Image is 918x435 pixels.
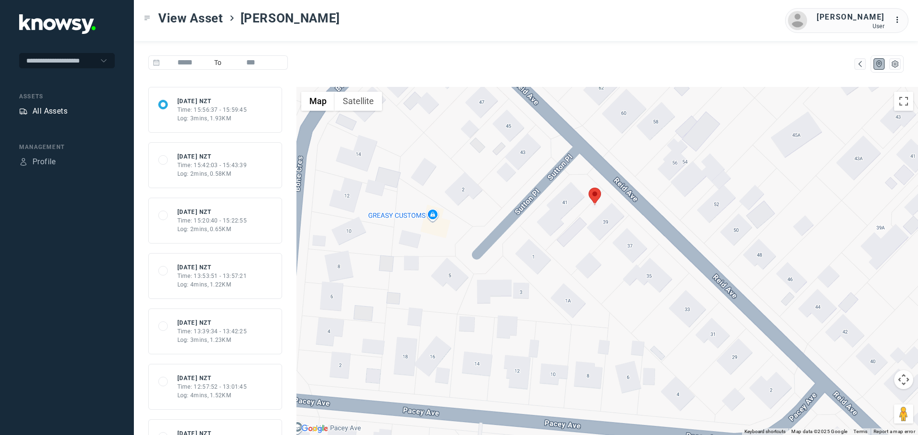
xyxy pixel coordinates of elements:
div: Log: 4mins, 1.22KM [177,280,247,289]
div: Time: 15:56:37 - 15:59:45 [177,106,247,114]
div: Time: 13:39:34 - 13:42:25 [177,327,247,336]
div: Log: 2mins, 0.65KM [177,225,247,233]
span: Map data ©2025 Google [791,429,847,434]
div: Log: 2mins, 0.58KM [177,170,247,178]
a: Open this area in Google Maps (opens a new window) [299,423,330,435]
div: User [817,23,885,30]
a: Report a map error [874,429,915,434]
div: Map [875,60,884,68]
img: Google [299,423,330,435]
div: [PERSON_NAME] [817,11,885,23]
a: AssetsAll Assets [19,106,67,117]
div: [DATE] NZT [177,263,247,272]
tspan: ... [895,16,904,23]
div: Management [19,143,115,151]
span: To [210,55,226,70]
button: Keyboard shortcuts [744,428,786,435]
button: Toggle fullscreen view [894,92,913,111]
span: [PERSON_NAME] [240,10,340,27]
div: Map [856,60,864,68]
div: [DATE] NZT [177,152,247,161]
div: All Assets [33,106,67,117]
div: Time: 12:57:52 - 13:01:45 [177,382,247,391]
div: Profile [19,158,28,166]
div: : [894,14,906,26]
div: Profile [33,156,56,168]
div: [DATE] NZT [177,318,247,327]
div: Time: 15:42:03 - 15:43:39 [177,161,247,170]
div: Time: 15:20:40 - 15:22:55 [177,216,247,225]
button: Map camera controls [894,370,913,389]
span: View Asset [158,10,223,27]
div: > [228,14,236,22]
div: [DATE] NZT [177,97,247,106]
button: Show satellite imagery [335,92,382,111]
div: [DATE] NZT [177,374,247,382]
div: Time: 13:53:51 - 13:57:21 [177,272,247,280]
div: Assets [19,107,28,116]
div: Log: 3mins, 1.93KM [177,114,247,123]
a: ProfileProfile [19,156,56,168]
img: Application Logo [19,14,96,34]
div: List [891,60,899,68]
div: : [894,14,906,27]
div: Log: 4mins, 1.52KM [177,391,247,400]
div: [DATE] NZT [177,208,247,216]
div: Log: 3mins, 1.23KM [177,336,247,344]
a: Terms [853,429,868,434]
button: Drag Pegman onto the map to open Street View [894,404,913,424]
div: Assets [19,92,115,101]
div: Toggle Menu [144,15,151,21]
img: avatar.png [788,11,807,30]
button: Show street map [301,92,335,111]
